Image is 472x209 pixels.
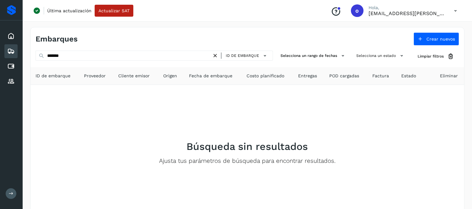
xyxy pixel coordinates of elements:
[329,73,359,79] span: POD cargadas
[354,51,408,61] button: Selecciona un estado
[369,5,444,10] p: Hola,
[159,157,336,165] p: Ajusta tus parámetros de búsqueda para encontrar resultados.
[369,10,444,16] p: ops.lozano@solvento.mx
[163,73,177,79] span: Origen
[298,73,317,79] span: Entregas
[4,29,18,43] div: Inicio
[414,32,459,46] button: Crear nuevos
[278,51,349,61] button: Selecciona un rango de fechas
[189,73,232,79] span: Fecha de embarque
[98,8,130,13] span: Actualizar SAT
[413,51,459,62] button: Limpiar filtros
[4,59,18,73] div: Cuentas por pagar
[36,35,78,44] h4: Embarques
[426,37,455,41] span: Crear nuevos
[226,53,259,58] span: ID de embarque
[372,73,389,79] span: Factura
[95,5,133,17] button: Actualizar SAT
[4,74,18,88] div: Proveedores
[118,73,150,79] span: Cliente emisor
[401,73,416,79] span: Estado
[247,73,284,79] span: Costo planificado
[47,8,92,14] p: Última actualización
[418,53,444,59] span: Limpiar filtros
[187,140,308,152] h2: Búsqueda sin resultados
[440,73,458,79] span: Eliminar
[36,73,70,79] span: ID de embarque
[4,44,18,58] div: Embarques
[224,51,270,60] button: ID de embarque
[84,73,106,79] span: Proveedor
